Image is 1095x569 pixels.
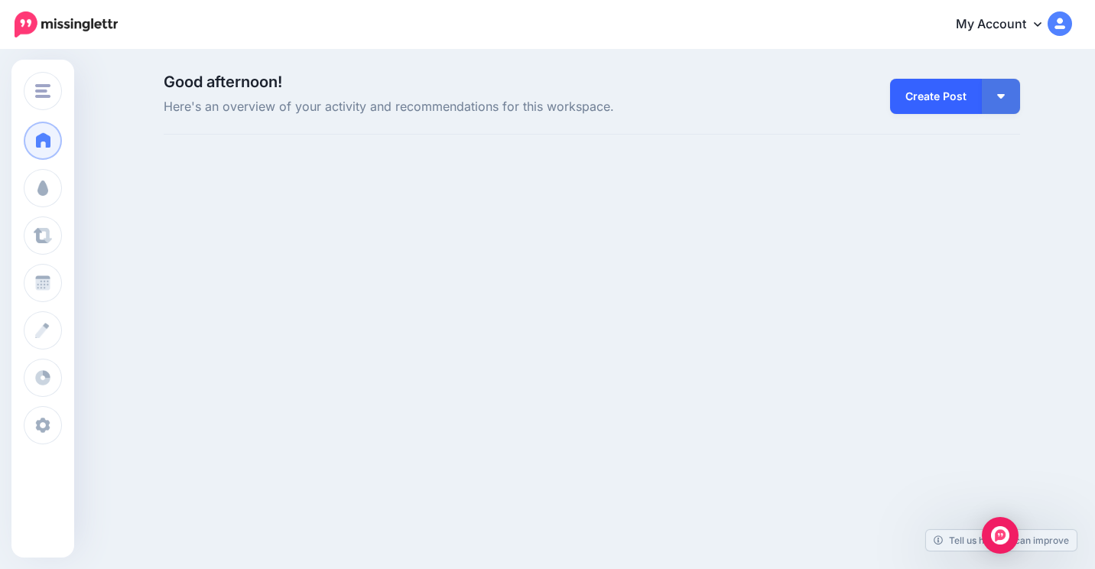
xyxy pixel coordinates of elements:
[164,73,282,91] span: Good afternoon!
[890,79,982,114] a: Create Post
[35,84,50,98] img: menu.png
[926,530,1077,551] a: Tell us how we can improve
[941,6,1072,44] a: My Account
[982,517,1019,554] div: Open Intercom Messenger
[15,11,118,37] img: Missinglettr
[164,97,727,117] span: Here's an overview of your activity and recommendations for this workspace.
[997,94,1005,99] img: arrow-down-white.png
